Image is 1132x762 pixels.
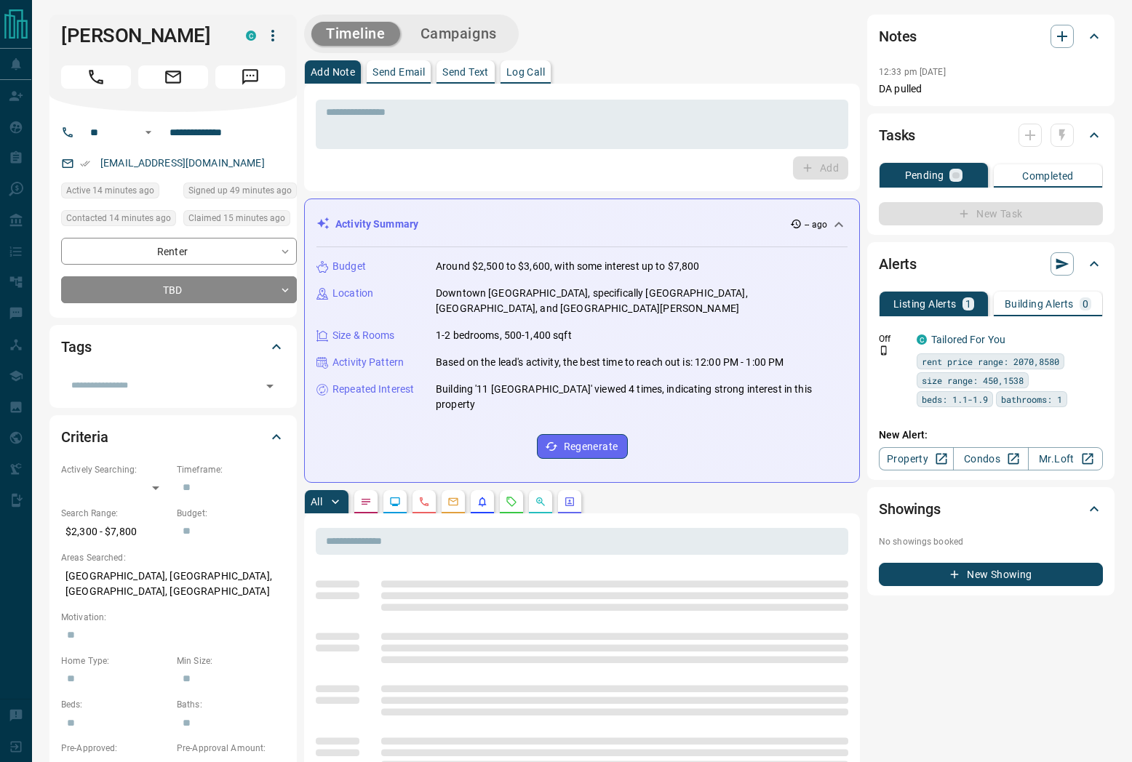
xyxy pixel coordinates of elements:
[188,183,292,198] span: Signed up 49 minutes ago
[879,447,954,470] a: Property
[879,345,889,356] svg: Push Notification Only
[66,183,154,198] span: Active 14 minutes ago
[477,496,488,508] svg: Listing Alerts
[61,335,91,358] h2: Tags
[61,420,285,454] div: Criteria
[183,210,297,230] div: Mon Sep 15 2025
[177,654,285,667] p: Min Size:
[316,211,848,238] div: Activity Summary-- ago
[506,67,545,77] p: Log Call
[879,19,1103,54] div: Notes
[965,299,971,309] p: 1
[332,355,404,370] p: Activity Pattern
[80,159,90,169] svg: Email Verified
[506,496,517,508] svg: Requests
[215,65,285,89] span: Message
[436,382,848,412] p: Building '11 [GEOGRAPHIC_DATA]' viewed 4 times, indicating strong interest in this property
[61,463,170,476] p: Actively Searching:
[61,507,170,520] p: Search Range:
[879,332,908,345] p: Off
[1022,171,1074,181] p: Completed
[311,67,355,77] p: Add Note
[188,211,285,225] span: Claimed 15 minutes ago
[61,742,170,755] p: Pre-Approved:
[138,65,208,89] span: Email
[879,124,915,147] h2: Tasks
[61,276,297,303] div: TBD
[879,563,1103,586] button: New Showing
[177,507,285,520] p: Budget:
[953,447,1028,470] a: Condos
[879,497,941,521] h2: Showings
[61,698,170,711] p: Beds:
[246,31,256,41] div: condos.ca
[177,698,285,711] p: Baths:
[332,286,373,301] p: Location
[372,67,425,77] p: Send Email
[535,496,546,508] svg: Opportunities
[922,373,1024,388] span: size range: 450,1538
[917,334,927,345] div: condos.ca
[406,22,511,46] button: Campaigns
[1005,299,1074,309] p: Building Alerts
[311,497,322,507] p: All
[61,329,285,364] div: Tags
[61,654,170,667] p: Home Type:
[140,124,157,141] button: Open
[931,334,1005,345] a: Tailored For You
[1083,299,1088,309] p: 0
[61,238,297,265] div: Renter
[879,492,1103,526] div: Showings
[360,496,372,508] svg: Notes
[879,67,946,77] p: 12:33 pm [DATE]
[260,376,280,396] button: Open
[436,286,848,316] p: Downtown [GEOGRAPHIC_DATA], specifically [GEOGRAPHIC_DATA], [GEOGRAPHIC_DATA], and [GEOGRAPHIC_DA...
[61,551,285,564] p: Areas Searched:
[311,22,400,46] button: Timeline
[418,496,430,508] svg: Calls
[100,157,265,169] a: [EMAIL_ADDRESS][DOMAIN_NAME]
[1028,447,1103,470] a: Mr.Loft
[61,183,176,203] div: Mon Sep 15 2025
[177,742,285,755] p: Pre-Approval Amount:
[61,520,170,544] p: $2,300 - $7,800
[177,463,285,476] p: Timeframe:
[332,382,414,397] p: Repeated Interest
[879,81,1103,97] p: DA pulled
[879,118,1103,153] div: Tasks
[879,428,1103,443] p: New Alert:
[1001,392,1062,406] span: bathrooms: 1
[335,217,418,232] p: Activity Summary
[61,65,131,89] span: Call
[879,252,917,276] h2: Alerts
[442,67,489,77] p: Send Text
[61,425,108,449] h2: Criteria
[61,611,285,624] p: Motivation:
[905,170,944,180] p: Pending
[436,355,784,370] p: Based on the lead's activity, the best time to reach out is: 12:00 PM - 1:00 PM
[183,183,297,203] div: Mon Sep 15 2025
[922,354,1059,369] span: rent price range: 2070,8580
[879,246,1103,281] div: Alerts
[436,328,572,343] p: 1-2 bedrooms, 500-1,400 sqft
[389,496,401,508] svg: Lead Browsing Activity
[805,218,827,231] p: -- ago
[447,496,459,508] svg: Emails
[332,259,366,274] p: Budget
[893,299,957,309] p: Listing Alerts
[922,392,988,406] span: beds: 1.1-1.9
[61,24,224,47] h1: [PERSON_NAME]
[332,328,395,343] p: Size & Rooms
[436,259,699,274] p: Around $2,500 to $3,600, with some interest up to $7,800
[537,434,628,459] button: Regenerate
[61,210,176,230] div: Mon Sep 15 2025
[66,211,171,225] span: Contacted 14 minutes ago
[61,564,285,603] p: [GEOGRAPHIC_DATA], [GEOGRAPHIC_DATA], [GEOGRAPHIC_DATA], [GEOGRAPHIC_DATA]
[879,535,1103,548] p: No showings booked
[879,25,917,48] h2: Notes
[564,496,575,508] svg: Agent Actions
